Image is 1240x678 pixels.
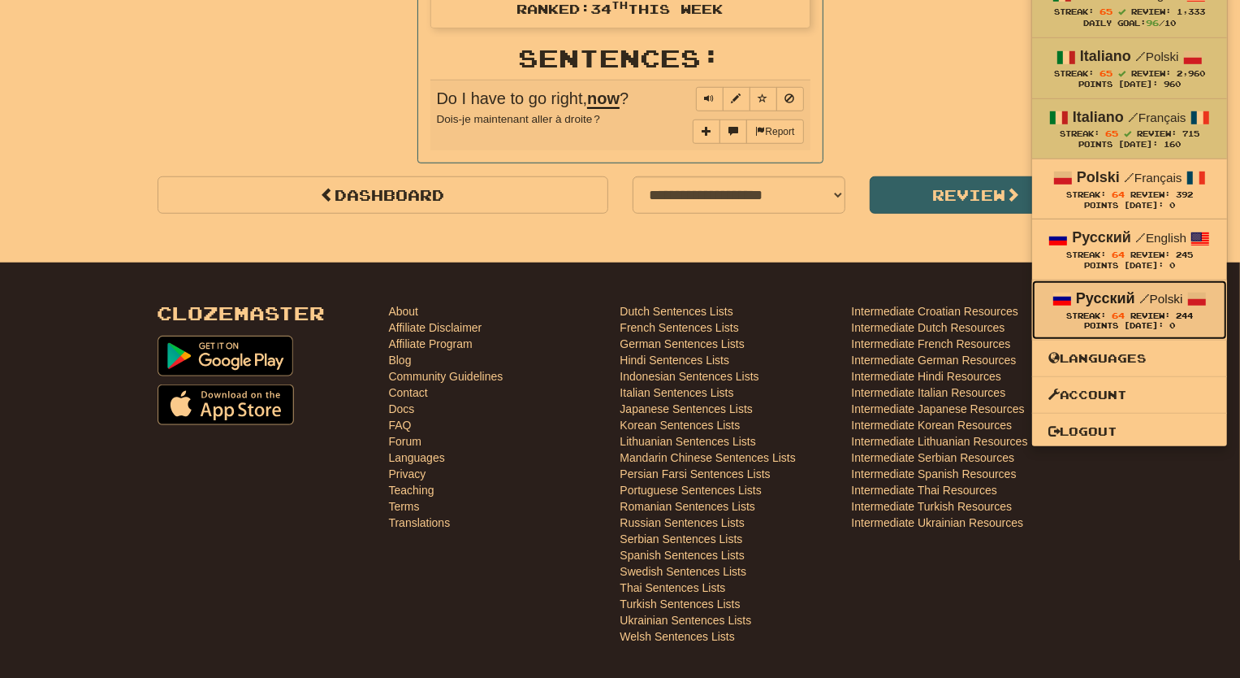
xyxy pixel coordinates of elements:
a: Русский /English Streak: 64 Review: 245 Points [DATE]: 0 [1032,219,1227,279]
a: Korean Sentences Lists [620,417,741,433]
span: / [1135,49,1146,63]
a: Lithuanian Sentences Lists [620,433,756,450]
a: Intermediate Croatian Resources [852,303,1018,319]
a: Italiano /Français Streak: 65 Review: 715 Points [DATE]: 160 [1032,99,1227,159]
span: 65 [1100,68,1113,78]
a: FAQ [389,417,412,433]
a: French Sentences Lists [620,319,739,336]
a: Intermediate Serbian Resources [852,450,1015,466]
a: Logout [1032,421,1227,442]
strong: Italiano [1073,109,1124,125]
a: Intermediate Ukrainian Resources [852,515,1024,531]
a: Forum [389,433,421,450]
span: 245 [1176,250,1193,259]
span: 244 [1176,311,1193,320]
small: Polski [1139,292,1183,306]
a: Intermediate Italian Resources [852,385,1006,401]
a: Dutch Sentences Lists [620,303,733,319]
strong: Polski [1077,169,1120,185]
span: 65 [1100,7,1113,16]
div: Points [DATE]: 960 [1048,80,1211,90]
span: / [1135,230,1146,245]
span: / [1139,291,1150,306]
u: now [587,89,620,109]
a: Russian Sentences Lists [620,515,745,531]
span: 2,960 [1177,69,1205,78]
button: Report [746,120,803,144]
a: Polski /Français Streak: 64 Review: 392 Points [DATE]: 0 [1032,159,1227,219]
a: Intermediate Japanese Resources [852,401,1025,417]
a: Ukrainian Sentences Lists [620,612,752,628]
img: Get it on App Store [158,385,295,425]
span: 64 [1112,311,1125,320]
a: Intermediate French Resources [852,336,1011,352]
span: Review: [1130,250,1170,259]
a: Community Guidelines [389,368,503,385]
h2: Sentences: [430,45,810,72]
span: 65 [1105,128,1118,138]
span: Review: [1131,69,1171,78]
a: Languages [1032,348,1227,369]
a: Translations [389,515,451,531]
span: 392 [1176,190,1193,199]
a: Blog [389,352,412,368]
span: Streak: [1054,69,1094,78]
span: 64 [1112,189,1125,199]
small: Français [1124,171,1182,185]
small: English [1135,231,1186,245]
a: Hindi Sentences Lists [620,352,730,368]
span: 64 [1112,250,1125,259]
a: Swedish Sentences Lists [620,563,747,580]
strong: Italiano [1080,48,1131,64]
a: Clozemaster [158,303,326,324]
div: Points [DATE]: 160 [1048,140,1211,150]
a: Intermediate Turkish Resources [852,498,1013,515]
a: Italiano /Polski Streak: 65 Review: 2,960 Points [DATE]: 960 [1032,38,1227,98]
span: 1,333 [1177,7,1205,16]
a: Account [1032,385,1227,406]
button: Edit sentence [723,87,750,111]
a: Affiliate Program [389,336,473,352]
span: 715 [1182,129,1199,138]
button: Review [870,176,1083,214]
a: Intermediate Korean Resources [852,417,1013,433]
span: / [1124,170,1134,185]
a: Turkish Sentences Lists [620,596,741,612]
div: Daily Goal: /10 [1048,17,1211,29]
small: Polski [1135,50,1179,63]
a: Serbian Sentences Lists [620,531,743,547]
a: Italian Sentences Lists [620,385,734,401]
a: Thai Sentences Lists [620,580,726,596]
a: Docs [389,401,415,417]
a: Persian Farsi Sentences Lists [620,466,771,482]
button: Toggle ignore [776,87,804,111]
span: Review: [1137,129,1177,138]
a: Romanian Sentences Lists [620,498,756,515]
img: Get it on Google Play [158,336,294,376]
span: Streak: [1066,190,1106,199]
button: Add sentence to collection [693,120,720,144]
div: Points [DATE]: 0 [1048,261,1211,272]
a: Japanese Sentences Lists [620,401,753,417]
small: Dois-je maintenant aller à droite ? [437,113,600,125]
small: Français [1128,111,1186,124]
div: Points [DATE]: 0 [1048,201,1211,211]
a: Portuguese Sentences Lists [620,482,762,498]
a: Affiliate Disclaimer [389,319,482,336]
a: Welsh Sentences Lists [620,628,735,645]
a: Indonesian Sentences Lists [620,368,759,385]
span: 96 [1146,18,1159,28]
a: Intermediate Dutch Resources [852,319,1005,336]
span: Review: [1130,190,1170,199]
span: Streak: [1066,311,1106,320]
a: Spanish Sentences Lists [620,547,745,563]
a: Mandarin Chinese Sentences Lists [620,450,796,466]
a: Terms [389,498,420,515]
span: Do I have to go right, ? [437,89,629,109]
span: Review: [1131,7,1171,16]
span: Ranked: 34 this week [517,1,724,16]
span: Streak: [1054,7,1094,16]
button: Toggle favorite [750,87,777,111]
a: Languages [389,450,445,466]
span: / [1128,110,1138,124]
